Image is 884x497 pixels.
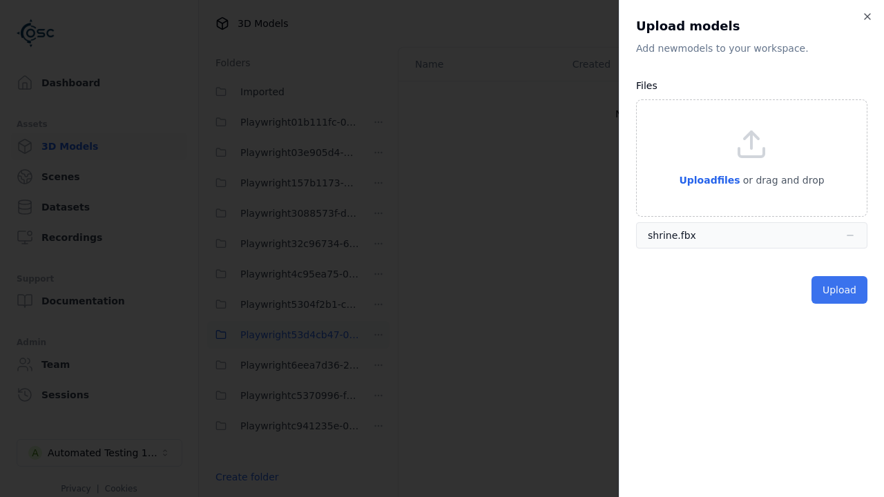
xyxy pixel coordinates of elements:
[740,172,825,188] p: or drag and drop
[648,228,696,242] div: shrine.fbx
[679,175,740,186] span: Upload files
[636,17,867,36] h2: Upload models
[636,41,867,55] p: Add new model s to your workspace.
[636,80,657,91] label: Files
[811,276,867,304] button: Upload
